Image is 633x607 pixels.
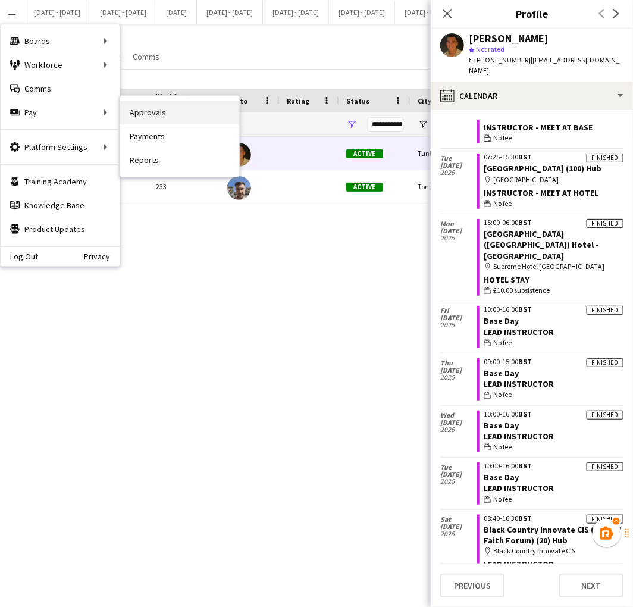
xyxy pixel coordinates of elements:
[494,337,512,348] span: No fee
[484,524,622,546] a: Black Country Innovate CIS (Walsall Faith Forum) (20) Hub
[440,359,477,367] span: Thu
[484,411,623,418] div: 10:00-16:00
[469,55,619,75] span: | [EMAIL_ADDRESS][DOMAIN_NAME]
[440,374,477,381] span: 2025
[120,148,239,172] a: Reports
[587,306,623,315] div: Finished
[440,574,504,597] button: Previous
[484,472,519,483] a: Base Day
[440,516,477,523] span: Sat
[440,471,477,478] span: [DATE]
[346,183,383,192] span: Active
[587,219,623,228] div: Finished
[84,252,120,261] a: Privacy
[440,155,477,162] span: Tue
[484,358,623,365] div: 09:00-15:00
[519,514,532,522] span: BST
[440,412,477,419] span: Wed
[197,1,263,24] button: [DATE] - [DATE]
[440,321,477,328] span: 2025
[484,122,623,133] div: Instructor - Meet at Base
[484,163,602,174] a: [GEOGRAPHIC_DATA] (100) Hub
[440,419,477,426] span: [DATE]
[440,169,477,176] span: 2025
[156,1,197,24] button: [DATE]
[484,368,519,378] a: Base Day
[519,152,532,161] span: BST
[484,378,623,389] div: Lead Instructor
[1,193,120,217] a: Knowledge Base
[494,133,512,143] span: No fee
[519,461,532,470] span: BST
[587,154,623,162] div: Finished
[484,431,623,442] div: Lead Instructor
[329,1,395,24] button: [DATE] - [DATE]
[587,462,623,471] div: Finished
[287,96,309,105] span: Rating
[587,358,623,367] div: Finished
[440,523,477,530] span: [DATE]
[440,478,477,485] span: 2025
[494,442,512,452] span: No fee
[484,515,623,522] div: 08:40-16:30
[1,217,120,241] a: Product Updates
[410,170,482,203] div: Tonbridge
[494,389,512,400] span: No fee
[587,515,623,524] div: Finished
[519,409,532,418] span: BST
[410,137,482,170] div: Tunbridge [PERSON_NAME]
[1,77,120,101] a: Comms
[1,53,120,77] div: Workforce
[418,96,431,105] span: City
[346,149,383,158] span: Active
[1,135,120,159] div: Platform Settings
[128,49,164,64] a: Comms
[484,546,623,556] div: Black Country Innovate CIS
[440,220,477,227] span: Mon
[484,327,623,337] div: Lead Instructor
[133,51,159,62] span: Comms
[440,162,477,169] span: [DATE]
[519,218,532,227] span: BST
[263,1,329,24] button: [DATE] - [DATE]
[1,170,120,193] a: Training Academy
[431,82,633,110] div: Calendar
[440,367,477,374] span: [DATE]
[440,314,477,321] span: [DATE]
[484,174,623,185] div: [GEOGRAPHIC_DATA]
[484,483,623,493] div: Lead Instructor
[440,530,477,537] span: 2025
[440,426,477,433] span: 2025
[1,29,120,53] div: Boards
[484,559,623,570] div: Lead Instructor
[1,252,38,261] a: Log Out
[494,198,512,209] span: No fee
[476,45,504,54] span: Not rated
[484,420,519,431] a: Base Day
[484,306,623,313] div: 10:00-16:00
[227,176,251,200] img: Matt Dailly
[440,307,477,314] span: Fri
[484,154,623,161] div: 07:25-15:30
[484,462,623,470] div: 10:00-16:00
[431,6,633,21] h3: Profile
[120,124,239,148] a: Payments
[494,285,550,296] span: £10.00 subsistence
[484,229,599,261] a: [GEOGRAPHIC_DATA] ([GEOGRAPHIC_DATA]) Hotel - [GEOGRAPHIC_DATA]
[90,1,156,24] button: [DATE] - [DATE]
[156,92,199,109] span: Workforce ID
[418,119,428,130] button: Open Filter Menu
[484,315,519,326] a: Base Day
[484,274,623,285] div: Hotel Stay
[440,234,477,242] span: 2025
[149,170,220,203] div: 233
[1,101,120,124] div: Pay
[484,261,623,272] div: Supreme Hotel [GEOGRAPHIC_DATA]
[469,55,531,64] span: t. [PHONE_NUMBER]
[519,305,532,314] span: BST
[587,411,623,420] div: Finished
[484,187,623,198] div: Instructor - Meet at Hotel
[120,101,239,124] a: Approvals
[469,33,549,44] div: [PERSON_NAME]
[559,574,623,597] button: Next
